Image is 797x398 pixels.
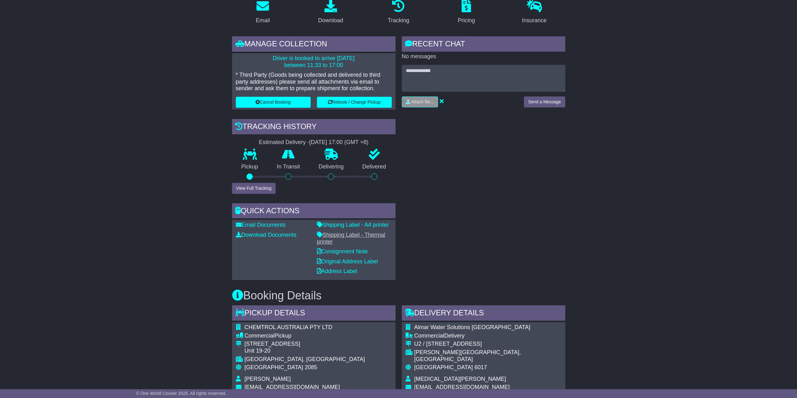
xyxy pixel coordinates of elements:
[317,248,368,255] a: Consignment Note
[245,341,365,348] div: [STREET_ADDRESS]
[317,97,392,108] button: Rebook / Change Pickup
[309,163,353,170] p: Delivering
[232,203,396,220] div: Quick Actions
[524,96,565,107] button: Send a Message
[136,391,226,396] span: © One World Courier 2025. All rights reserved.
[414,324,530,330] span: Almar Water Solutions [GEOGRAPHIC_DATA]
[414,384,510,390] span: [EMAIL_ADDRESS][DOMAIN_NAME]
[232,36,396,53] div: Manage collection
[236,97,311,108] button: Cancel Booking
[236,232,297,238] a: Download Documents
[245,364,303,370] span: [GEOGRAPHIC_DATA]
[402,53,565,60] p: No messages
[236,55,392,69] p: Driver is booked to arrive [DATE] between 11:33 to 17:00
[317,232,386,245] a: Shipping Label - Thermal printer
[458,16,475,25] div: Pricing
[245,324,333,330] span: CHEMTROL AUSTRALIA PTY LTD
[245,348,365,354] div: Unit 19-20
[353,163,396,170] p: Delivered
[317,222,389,228] a: Shipping Label - A4 printer
[256,16,270,25] div: Email
[232,163,268,170] p: Pickup
[317,258,378,265] a: Original Address Label
[317,268,357,274] a: Address Label
[236,72,392,92] p: * Third Party (Goods being collected and delivered to third party addresses) please send all atta...
[245,376,291,382] span: [PERSON_NAME]
[245,384,340,390] span: [EMAIL_ADDRESS][DOMAIN_NAME]
[414,364,473,370] span: [GEOGRAPHIC_DATA]
[414,349,562,363] div: [PERSON_NAME][GEOGRAPHIC_DATA], [GEOGRAPHIC_DATA]
[474,364,487,370] span: 6017
[236,222,286,228] a: Email Documents
[402,305,565,322] div: Delivery Details
[414,333,562,339] div: Delivery
[267,163,309,170] p: In Transit
[305,364,317,370] span: 2085
[232,289,565,302] h3: Booking Details
[245,333,275,339] span: Commercial
[402,36,565,53] div: RECENT CHAT
[414,333,444,339] span: Commercial
[414,341,562,348] div: U2 / [STREET_ADDRESS]
[522,16,547,25] div: Insurance
[318,16,343,25] div: Download
[245,333,365,339] div: Pickup
[388,16,409,25] div: Tracking
[414,376,506,382] span: [MEDICAL_DATA][PERSON_NAME]
[232,139,396,146] div: Estimated Delivery -
[245,356,365,363] div: [GEOGRAPHIC_DATA], [GEOGRAPHIC_DATA]
[232,119,396,136] div: Tracking history
[309,139,369,146] div: [DATE] 17:00 (GMT +8)
[232,183,276,194] button: View Full Tracking
[232,305,396,322] div: Pickup Details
